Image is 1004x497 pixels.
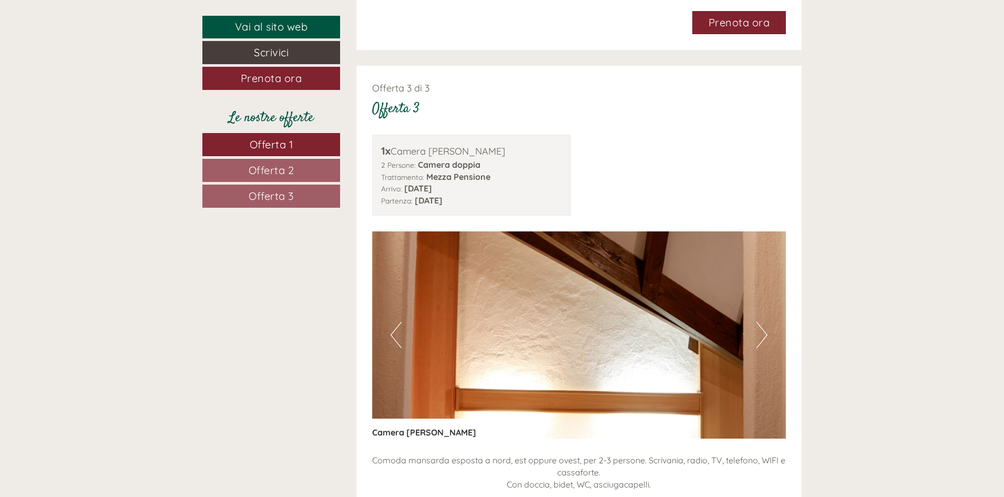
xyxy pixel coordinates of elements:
img: image [372,231,786,439]
span: Offerta 3 di 3 [372,82,429,94]
small: 2 Persone: [381,160,416,169]
div: Le nostre offerte [202,108,340,128]
a: Vai al sito web [202,16,340,38]
div: Buon giorno, come possiamo aiutarla? [8,28,171,60]
p: Comoda mansarda esposta a nord, est oppure ovest, per 2-3 persone. Scrivania, radio, TV, telefono... [372,454,786,491]
span: Offerta 3 [249,189,294,202]
a: Prenota ora [202,67,340,90]
div: Offerta 3 [372,99,419,119]
button: Invia [357,272,415,296]
b: Mezza Pensione [426,171,490,182]
b: [DATE] [404,183,432,194]
small: Trattamento: [381,173,424,181]
small: 15:19 [16,51,166,58]
small: Arrivo: [381,184,402,193]
button: Previous [391,322,402,348]
div: Camera [PERSON_NAME] [381,144,562,159]
b: Camera doppia [418,159,480,170]
span: Offerta 1 [250,138,293,151]
b: 1x [381,144,391,157]
a: Prenota ora [692,11,786,34]
div: Camera [PERSON_NAME] [372,419,492,439]
span: Offerta 2 [249,164,294,177]
button: Next [756,322,767,348]
a: Scrivici [202,41,340,64]
div: Hotel Weisses Lamm [16,31,166,39]
b: [DATE] [415,195,443,206]
small: Partenza: [381,196,413,205]
div: giovedì [185,8,230,26]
